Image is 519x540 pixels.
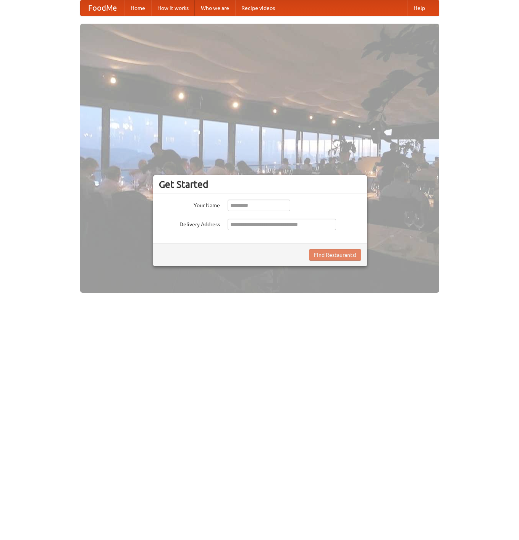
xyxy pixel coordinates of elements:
[309,249,361,261] button: Find Restaurants!
[124,0,151,16] a: Home
[407,0,431,16] a: Help
[195,0,235,16] a: Who we are
[159,179,361,190] h3: Get Started
[159,200,220,209] label: Your Name
[81,0,124,16] a: FoodMe
[235,0,281,16] a: Recipe videos
[151,0,195,16] a: How it works
[159,219,220,228] label: Delivery Address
